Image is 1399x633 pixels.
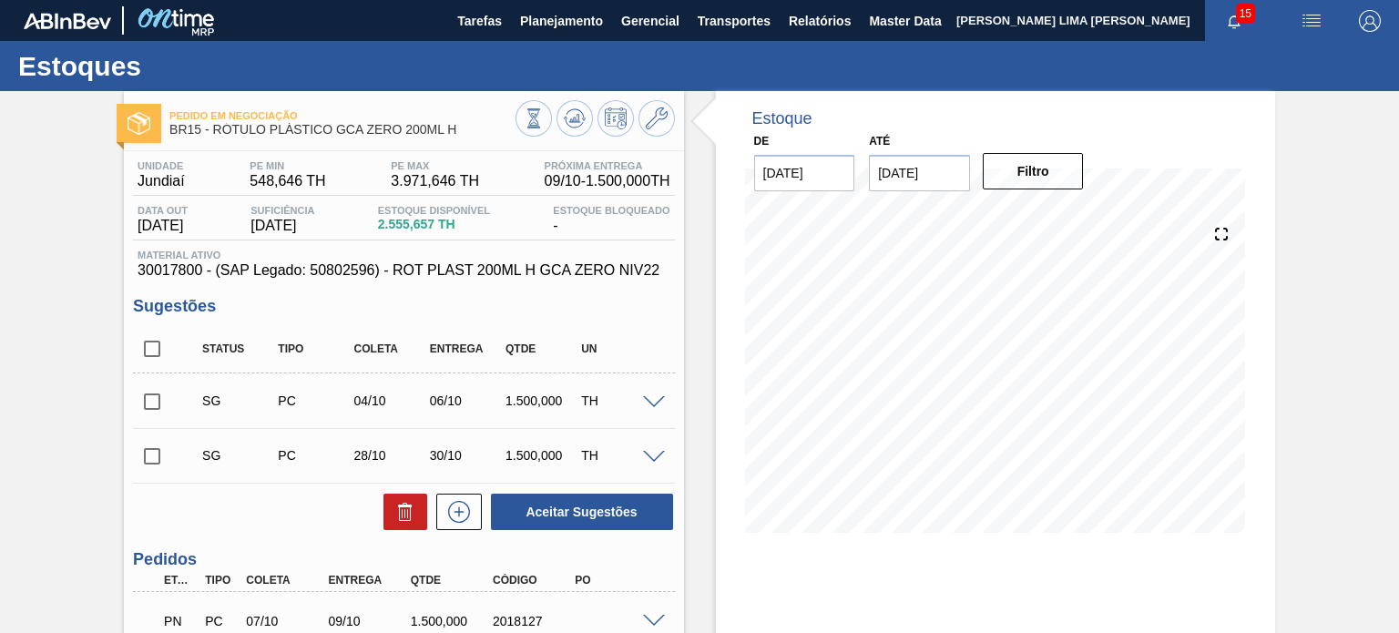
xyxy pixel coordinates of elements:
button: Filtro [983,153,1084,189]
div: 1.500,000 [406,614,496,628]
div: Estoque [752,109,812,128]
div: 28/10/2025 [350,448,433,463]
button: Notificações [1205,8,1263,34]
div: Pedido de Compra [273,448,356,463]
div: 04/10/2025 [350,393,433,408]
span: PE MAX [391,160,479,171]
div: Excluir Sugestões [374,494,427,530]
div: Código [488,574,578,587]
h3: Pedidos [133,550,674,569]
img: userActions [1301,10,1322,32]
span: [DATE] [250,218,314,234]
button: Atualizar Gráfico [557,100,593,137]
div: Qtde [406,574,496,587]
img: TNhmsLtSVTkK8tSr43FrP2fwEKptu5GPRR3wAAAABJRU5ErkJggg== [24,13,111,29]
img: Logout [1359,10,1381,32]
span: Pedido em Negociação [169,110,515,121]
div: 1.500,000 [501,448,584,463]
span: Gerencial [621,10,679,32]
span: Próxima Entrega [545,160,670,171]
span: Master Data [869,10,941,32]
span: 3.971,646 TH [391,173,479,189]
span: 09/10 - 1.500,000 TH [545,173,670,189]
div: Entrega [324,574,414,587]
div: Tipo [273,342,356,355]
label: Até [869,135,890,148]
div: Pedido de Compra [200,614,241,628]
span: 15 [1236,4,1255,24]
input: dd/mm/yyyy [754,155,855,191]
button: Ir ao Master Data / Geral [638,100,675,137]
div: Coleta [350,342,433,355]
div: Etapa [159,574,200,587]
div: 09/10/2025 [324,614,414,628]
div: Pedido de Compra [273,393,356,408]
div: TH [577,448,659,463]
span: 548,646 TH [250,173,325,189]
span: Jundiaí [138,173,185,189]
span: Relatórios [789,10,851,32]
div: Status [198,342,281,355]
span: Tarefas [457,10,502,32]
div: Coleta [241,574,332,587]
button: Aceitar Sugestões [491,494,673,530]
div: - [548,205,674,234]
div: 06/10/2025 [425,393,508,408]
span: Material ativo [138,250,669,260]
p: PN [164,614,196,628]
button: Visão Geral dos Estoques [516,100,552,137]
span: [DATE] [138,218,188,234]
div: 07/10/2025 [241,614,332,628]
h1: Estoques [18,56,342,77]
span: Transportes [698,10,771,32]
div: Tipo [200,574,241,587]
div: Entrega [425,342,508,355]
div: 2018127 [488,614,578,628]
label: De [754,135,770,148]
img: Ícone [128,112,150,135]
div: 1.500,000 [501,393,584,408]
div: Sugestão Criada [198,448,281,463]
span: Suficiência [250,205,314,216]
span: Data out [138,205,188,216]
span: PE MIN [250,160,325,171]
div: PO [570,574,660,587]
span: BR15 - RÓTULO PLÁSTICO GCA ZERO 200ML H [169,123,515,137]
span: 30017800 - (SAP Legado: 50802596) - ROT PLAST 200ML H GCA ZERO NIV22 [138,262,669,279]
input: dd/mm/yyyy [869,155,970,191]
div: UN [577,342,659,355]
span: 2.555,657 TH [378,218,490,231]
div: Qtde [501,342,584,355]
h3: Sugestões [133,297,674,316]
span: Estoque Disponível [378,205,490,216]
div: Sugestão Criada [198,393,281,408]
div: 30/10/2025 [425,448,508,463]
span: Estoque Bloqueado [553,205,669,216]
div: TH [577,393,659,408]
div: Nova sugestão [427,494,482,530]
span: Unidade [138,160,185,171]
div: Aceitar Sugestões [482,492,675,532]
button: Programar Estoque [597,100,634,137]
span: Planejamento [520,10,603,32]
